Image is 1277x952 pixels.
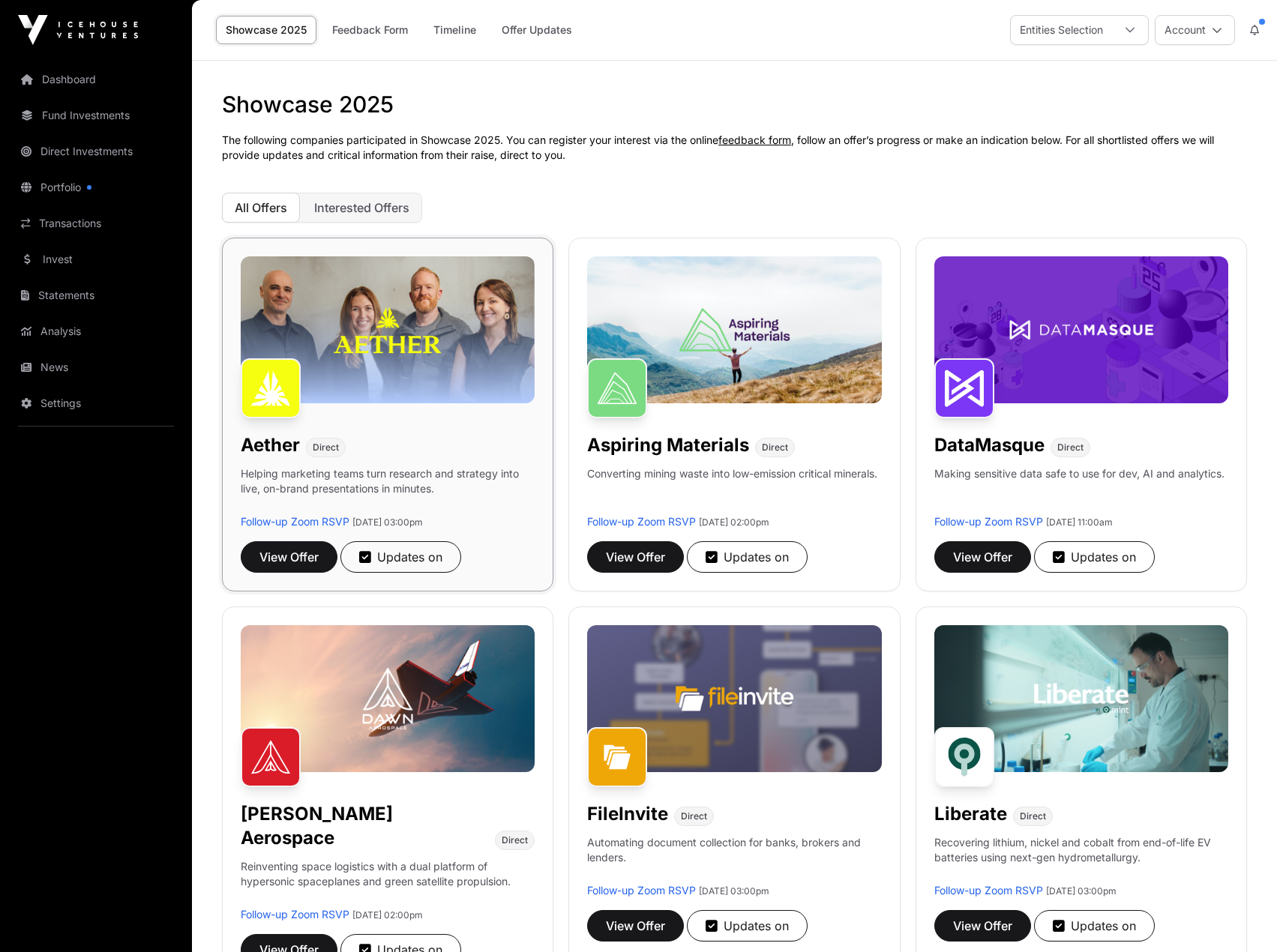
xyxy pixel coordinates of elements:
button: Updates on [1034,541,1155,573]
a: Follow-up Zoom RSVP [934,884,1043,897]
img: Aspiring-Banner.jpg [587,256,881,403]
iframe: Chat Widget [1202,880,1277,952]
span: Direct [1020,810,1046,822]
a: Timeline [424,16,486,44]
button: Updates on [340,541,461,573]
span: Direct [313,442,339,454]
a: Direct Investments [12,135,180,168]
img: Liberate-Banner.jpg [934,625,1228,772]
h1: DataMasque [934,433,1045,457]
div: Updates on [359,548,442,566]
span: [DATE] 11:00am [1046,516,1113,528]
a: Showcase 2025 [216,16,316,44]
span: View Offer [259,548,319,566]
h1: [PERSON_NAME] Aerospace [241,802,489,850]
img: Liberate [934,727,994,787]
span: [DATE] 03:00pm [699,885,769,897]
img: Aspiring Materials [587,358,647,418]
button: Updates on [687,910,808,942]
span: View Offer [606,917,665,935]
a: Follow-up Zoom RSVP [934,515,1043,528]
button: Interested Offers [301,193,422,223]
span: [DATE] 03:00pm [352,516,423,528]
img: FileInvite [587,727,647,787]
h1: Aspiring Materials [587,433,749,457]
a: Follow-up Zoom RSVP [587,515,696,528]
button: View Offer [587,541,684,573]
div: Updates on [706,917,789,935]
a: Follow-up Zoom RSVP [587,884,696,897]
button: Account [1155,15,1235,45]
img: DataMasque-Banner.jpg [934,256,1228,403]
a: Dashboard [12,63,180,96]
p: Helping marketing teams turn research and strategy into live, on-brand presentations in minutes. [241,466,535,514]
span: Interested Offers [314,200,409,215]
div: Updates on [1053,548,1136,566]
span: Direct [1057,442,1084,454]
a: Follow-up Zoom RSVP [241,515,349,528]
p: Making sensitive data safe to use for dev, AI and analytics. [934,466,1225,514]
span: [DATE] 02:00pm [352,909,423,921]
div: Entities Selection [1011,16,1112,44]
img: Icehouse Ventures Logo [18,15,138,45]
a: Follow-up Zoom RSVP [241,908,349,921]
button: View Offer [934,541,1031,573]
button: Updates on [687,541,808,573]
span: View Offer [953,917,1012,935]
p: Automating document collection for banks, brokers and lenders. [587,835,881,883]
a: Feedback Form [322,16,418,44]
span: View Offer [953,548,1012,566]
h1: FileInvite [587,802,668,826]
img: DataMasque [934,358,994,418]
img: File-Invite-Banner.jpg [587,625,881,772]
a: News [12,351,180,384]
div: Updates on [1053,917,1136,935]
button: All Offers [222,193,300,223]
h1: Showcase 2025 [222,91,1247,118]
p: Converting mining waste into low-emission critical minerals. [587,466,877,514]
a: feedback form [718,133,791,146]
button: Updates on [1034,910,1155,942]
span: [DATE] 02:00pm [699,516,769,528]
h1: Aether [241,433,300,457]
a: Settings [12,387,180,420]
a: Invest [12,243,180,276]
img: Aether [241,358,301,418]
div: Updates on [706,548,789,566]
span: View Offer [606,548,665,566]
img: Dawn-Banner.jpg [241,625,535,772]
p: The following companies participated in Showcase 2025. You can register your interest via the onl... [222,133,1247,163]
button: View Offer [587,910,684,942]
a: Transactions [12,207,180,240]
a: Offer Updates [492,16,582,44]
p: Reinventing space logistics with a dual platform of hypersonic spaceplanes and green satellite pr... [241,859,535,907]
span: Direct [681,810,707,822]
img: Dawn Aerospace [241,727,301,787]
button: View Offer [241,541,337,573]
p: Recovering lithium, nickel and cobalt from end-of-life EV batteries using next-gen hydrometallurgy. [934,835,1228,883]
button: View Offer [934,910,1031,942]
a: Analysis [12,315,180,348]
span: All Offers [235,200,287,215]
span: Direct [762,442,788,454]
span: Direct [502,834,528,846]
a: Portfolio [12,171,180,204]
a: Fund Investments [12,99,180,132]
a: Statements [12,279,180,312]
img: Aether-Banner.jpg [241,256,535,403]
h1: Liberate [934,802,1007,826]
span: [DATE] 03:00pm [1046,885,1117,897]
